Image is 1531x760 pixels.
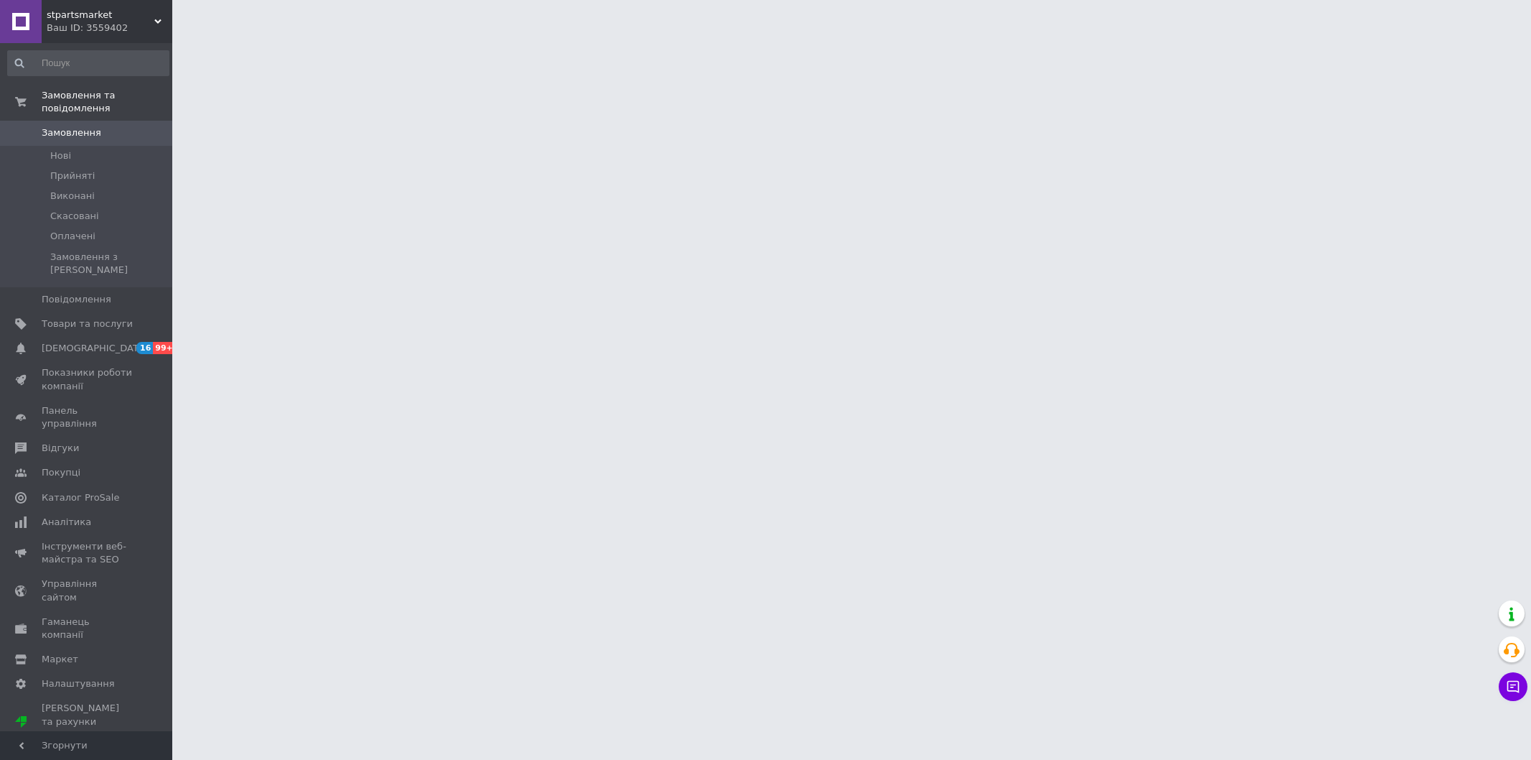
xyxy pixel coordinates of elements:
input: Пошук [7,50,169,76]
span: Замовлення з [PERSON_NAME] [50,251,168,277]
span: Показники роботи компанії [42,366,133,392]
span: 99+ [153,342,177,354]
span: Виконані [50,190,95,203]
span: Відгуки [42,442,79,455]
span: Каталог ProSale [42,491,119,504]
span: Маркет [42,653,78,666]
span: Налаштування [42,677,115,690]
span: Покупці [42,466,80,479]
span: stpartsmarket [47,9,154,22]
span: Інструменти веб-майстра та SEO [42,540,133,566]
button: Чат з покупцем [1499,672,1527,701]
span: Гаманець компанії [42,616,133,641]
span: 16 [136,342,153,354]
span: Товари та послуги [42,318,133,330]
span: Повідомлення [42,293,111,306]
span: Замовлення та повідомлення [42,89,172,115]
span: Скасовані [50,210,99,223]
div: Prom топ [42,728,133,741]
span: Замовлення [42,126,101,139]
span: Панель управління [42,404,133,430]
span: Аналітика [42,516,91,529]
span: Управління сайтом [42,578,133,603]
span: [DEMOGRAPHIC_DATA] [42,342,148,355]
span: Нові [50,149,71,162]
span: Прийняті [50,170,95,182]
div: Ваш ID: 3559402 [47,22,172,34]
span: [PERSON_NAME] та рахунки [42,702,133,741]
span: Оплачені [50,230,95,243]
